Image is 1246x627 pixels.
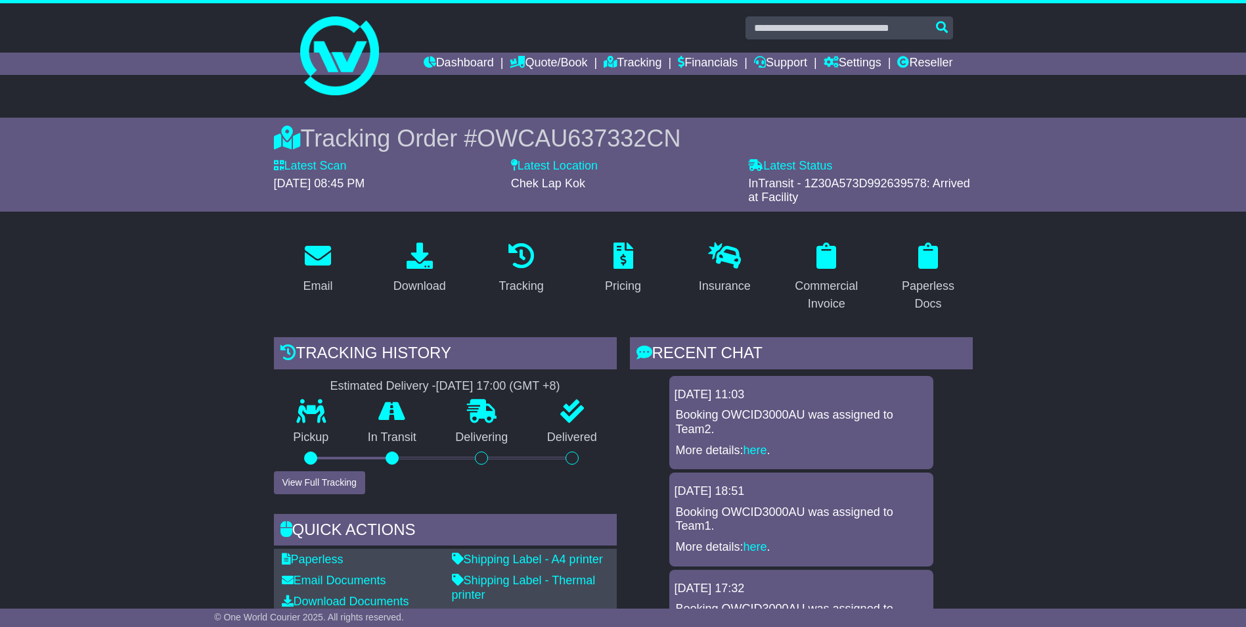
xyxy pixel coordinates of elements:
[499,277,543,295] div: Tracking
[436,379,560,394] div: [DATE] 17:00 (GMT +8)
[824,53,881,75] a: Settings
[748,159,832,174] label: Latest Status
[791,277,862,313] div: Commercial Invoice
[274,471,365,494] button: View Full Tracking
[748,177,970,204] span: InTransit - 1Z30A573D992639578: Arrived at Facility
[274,159,347,174] label: Latest Scan
[676,408,927,436] p: Booking OWCID3000AU was assigned to Team2.
[675,582,928,596] div: [DATE] 17:32
[754,53,807,75] a: Support
[744,444,767,457] a: here
[393,277,446,295] div: Download
[282,574,386,587] a: Email Documents
[274,124,973,152] div: Tracking Order #
[452,574,596,601] a: Shipping Label - Thermal printer
[676,444,927,458] p: More details: .
[214,612,404,622] span: © One World Courier 2025. All rights reserved.
[282,553,344,566] a: Paperless
[690,238,759,300] a: Insurance
[675,484,928,499] div: [DATE] 18:51
[510,53,587,75] a: Quote/Book
[477,125,680,152] span: OWCAU637332CN
[274,514,617,549] div: Quick Actions
[782,238,871,317] a: Commercial Invoice
[676,505,927,534] p: Booking OWCID3000AU was assigned to Team1.
[274,379,617,394] div: Estimated Delivery -
[511,159,598,174] label: Latest Location
[744,540,767,553] a: here
[897,53,952,75] a: Reseller
[605,277,641,295] div: Pricing
[884,238,973,317] a: Paperless Docs
[511,177,585,190] span: Chek Lap Kok
[436,430,528,445] p: Delivering
[303,277,332,295] div: Email
[527,430,617,445] p: Delivered
[282,595,409,608] a: Download Documents
[675,388,928,402] div: [DATE] 11:03
[274,337,617,373] div: Tracking history
[274,430,349,445] p: Pickup
[604,53,661,75] a: Tracking
[699,277,751,295] div: Insurance
[452,553,603,566] a: Shipping Label - A4 printer
[424,53,494,75] a: Dashboard
[294,238,341,300] a: Email
[348,430,436,445] p: In Transit
[596,238,650,300] a: Pricing
[490,238,552,300] a: Tracking
[630,337,973,373] div: RECENT CHAT
[893,277,964,313] div: Paperless Docs
[274,177,365,190] span: [DATE] 08:45 PM
[385,238,455,300] a: Download
[676,540,927,555] p: More details: .
[678,53,738,75] a: Financials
